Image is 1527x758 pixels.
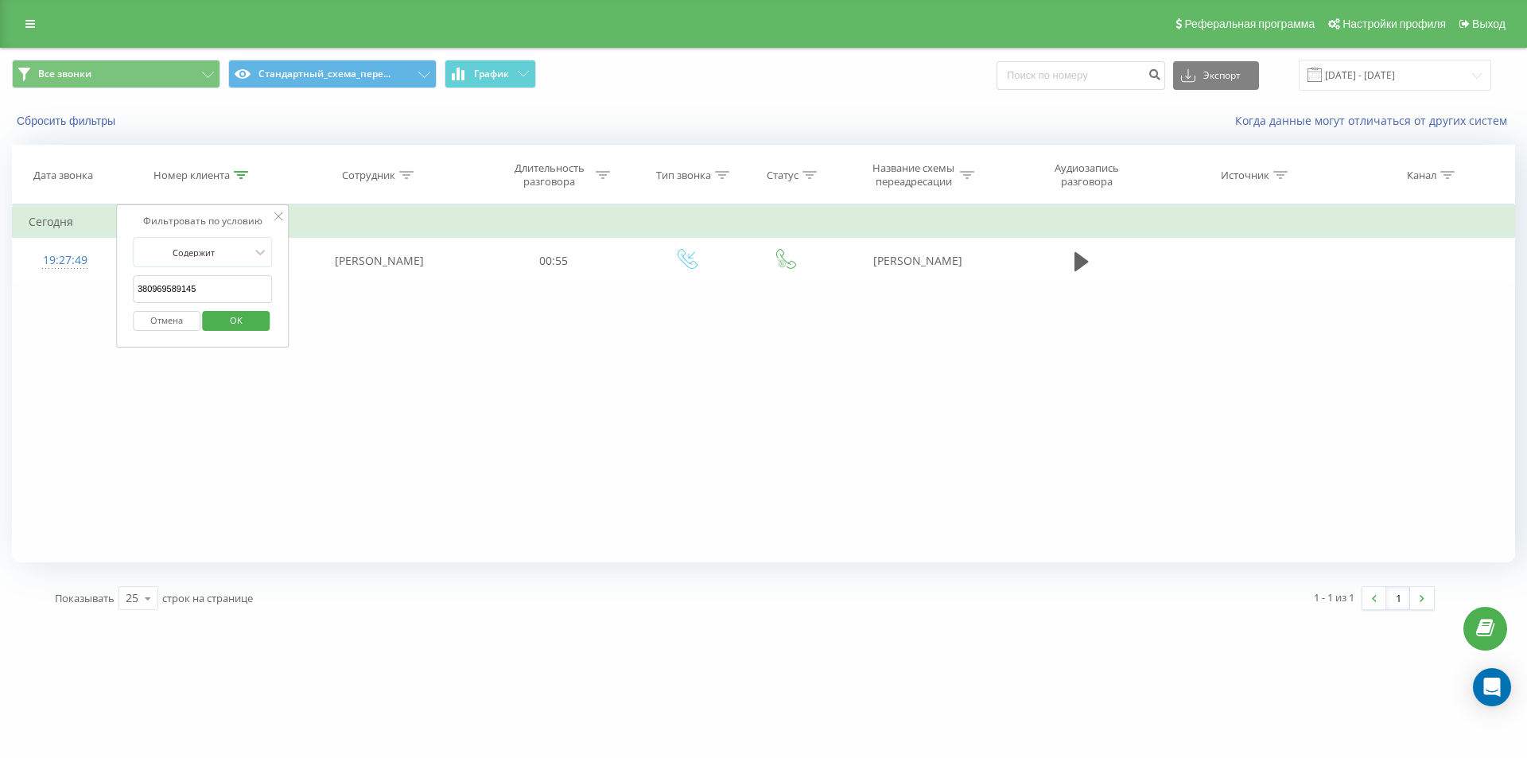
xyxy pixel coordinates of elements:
[445,60,536,88] button: График
[871,161,956,189] div: Название схемы переадресации
[1221,169,1269,182] div: Источник
[162,591,253,605] span: строк на странице
[13,206,1515,238] td: Сегодня
[474,68,509,80] span: График
[228,60,437,88] button: Стандартный_схема_пере...
[38,68,91,80] span: Все звонки
[1184,17,1315,30] span: Реферальная программа
[472,238,635,284] td: 00:55
[1235,113,1515,128] a: Когда данные могут отличаться от других систем
[153,169,230,182] div: Номер клиента
[1473,668,1511,706] div: Open Intercom Messenger
[1342,17,1446,30] span: Настройки профиля
[33,169,93,182] div: Дата звонка
[1035,161,1138,189] div: Аудиозапись разговора
[656,169,711,182] div: Тип звонка
[1386,587,1410,609] a: 1
[29,245,101,276] div: 19:27:49
[214,308,258,332] span: OK
[1472,17,1506,30] span: Выход
[133,213,273,229] div: Фильтровать по условию
[203,311,270,331] button: OK
[1407,169,1436,182] div: Канал
[133,311,200,331] button: Отмена
[12,114,123,128] button: Сбросить фильтры
[507,161,592,189] div: Длительность разговора
[133,275,273,303] input: Введите значение
[342,169,395,182] div: Сотрудник
[1314,589,1354,605] div: 1 - 1 из 1
[767,169,798,182] div: Статус
[288,238,472,284] td: [PERSON_NAME]
[55,591,115,605] span: Показывать
[997,61,1165,90] input: Поиск по номеру
[1173,61,1259,90] button: Экспорт
[126,590,138,606] div: 25
[832,238,1002,284] td: [PERSON_NAME]
[12,60,220,88] button: Все звонки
